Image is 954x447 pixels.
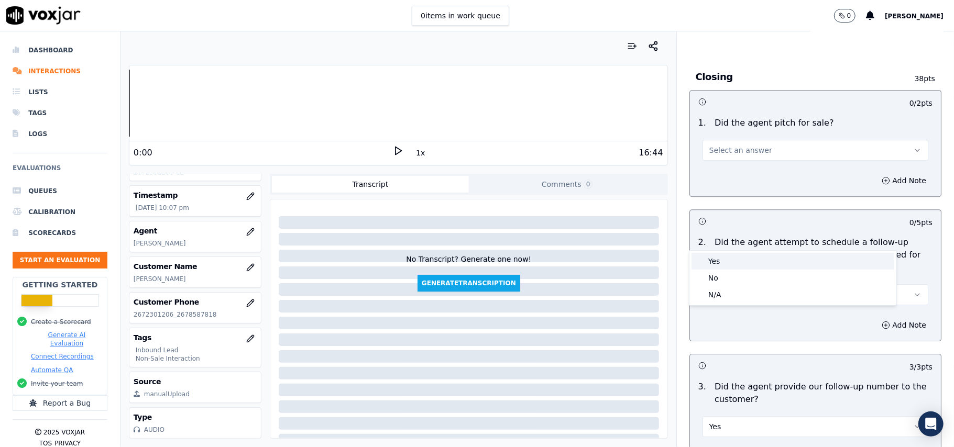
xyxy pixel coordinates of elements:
div: No Transcript? Generate one now! [406,254,531,275]
button: 1x [414,146,427,160]
div: Open Intercom Messenger [918,411,944,437]
h3: Agent [134,226,257,236]
a: Dashboard [13,40,107,61]
div: N/A [692,286,894,303]
div: manualUpload [144,390,190,398]
a: Scorecards [13,222,107,243]
button: Start an Evaluation [13,252,107,269]
h3: Type [134,412,257,422]
button: Comments [469,176,666,193]
span: [PERSON_NAME] [885,13,944,20]
h3: Customer Phone [134,297,257,307]
button: Add Note [875,318,933,332]
p: Inbound Lead [136,346,257,354]
img: voxjar logo [6,6,81,25]
p: Did the agent pitch for sale? [715,117,834,129]
a: Queues [13,181,107,202]
div: 16:44 [639,147,663,159]
button: Transcript [272,176,469,193]
button: [PERSON_NAME] [885,9,954,22]
p: Did the agent attempt to schedule a follow-up appointment incase the call is not transferred for ... [715,236,933,274]
button: 0items in work queue [412,6,509,26]
p: Non-Sale Interaction [136,354,257,363]
span: Yes [709,421,721,432]
button: Automate QA [31,366,73,374]
button: GenerateTranscription [418,275,520,292]
p: 2025 Voxjar [43,428,85,437]
p: 3 . [694,381,710,406]
p: 0 / 5 pts [909,217,933,228]
h3: Customer Name [134,261,257,272]
button: 0 [834,9,867,23]
button: Invite your team [31,379,83,388]
p: 2672301206_2678587818 [134,310,257,319]
button: Create a Scorecard [31,318,91,326]
div: Yes [692,253,894,270]
p: [PERSON_NAME] [134,275,257,283]
a: Lists [13,82,107,103]
p: 3 / 3 pts [909,362,933,372]
div: 0:00 [134,147,152,159]
button: Add Note [875,173,933,188]
a: Interactions [13,61,107,82]
h3: Tags [134,332,257,343]
h3: Source [134,376,257,387]
p: [PERSON_NAME] [134,239,257,248]
h3: Timestamp [134,190,257,200]
a: Calibration [13,202,107,222]
div: No [692,270,894,286]
p: Did the agent provide our follow-up number to the customer? [715,381,933,406]
h6: Evaluations [13,162,107,181]
p: 0 [847,12,851,20]
button: Generate AI Evaluation [31,331,103,348]
p: 1 . [694,117,710,129]
button: Connect Recordings [31,352,94,361]
h2: Getting Started [22,280,97,290]
button: 0 [834,9,856,23]
span: 0 [584,180,593,189]
h3: Closing [696,70,895,84]
p: [DATE] 10:07 pm [136,204,257,212]
p: 38 pts [895,73,935,84]
a: Tags [13,103,107,124]
p: 0 / 2 pts [909,98,933,108]
a: Logs [13,124,107,144]
div: AUDIO [144,426,165,434]
button: Report a Bug [13,395,107,411]
p: 2 . [694,236,710,274]
span: Select an answer [709,145,772,155]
